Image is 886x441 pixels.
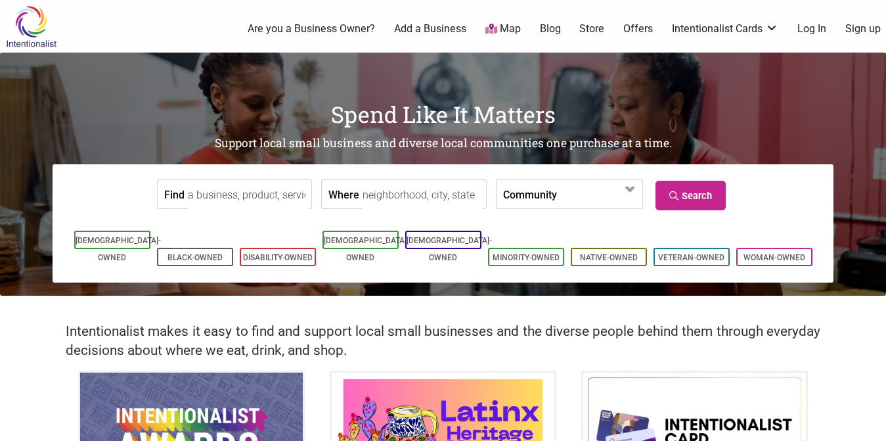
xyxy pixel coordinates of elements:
[658,253,724,262] a: Veteran-Owned
[540,22,561,36] a: Blog
[797,22,826,36] a: Log In
[845,22,881,36] a: Sign up
[655,181,726,210] a: Search
[324,236,409,262] a: [DEMOGRAPHIC_DATA]-Owned
[579,22,604,36] a: Store
[164,180,185,208] label: Find
[248,22,375,36] a: Are you a Business Owner?
[188,180,308,210] input: a business, product, service
[66,322,820,360] h2: Intentionalist makes it easy to find and support local small businesses and the diverse people be...
[328,180,359,208] label: Where
[623,22,653,36] a: Offers
[503,180,557,208] label: Community
[672,22,778,36] a: Intentionalist Cards
[76,236,161,262] a: [DEMOGRAPHIC_DATA]-Owned
[363,180,483,210] input: neighborhood, city, state
[167,253,223,262] a: Black-Owned
[407,236,492,262] a: [DEMOGRAPHIC_DATA]-Owned
[394,22,466,36] a: Add a Business
[743,253,805,262] a: Woman-Owned
[493,253,560,262] a: Minority-Owned
[243,253,313,262] a: Disability-Owned
[580,253,638,262] a: Native-Owned
[485,22,521,37] a: Map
